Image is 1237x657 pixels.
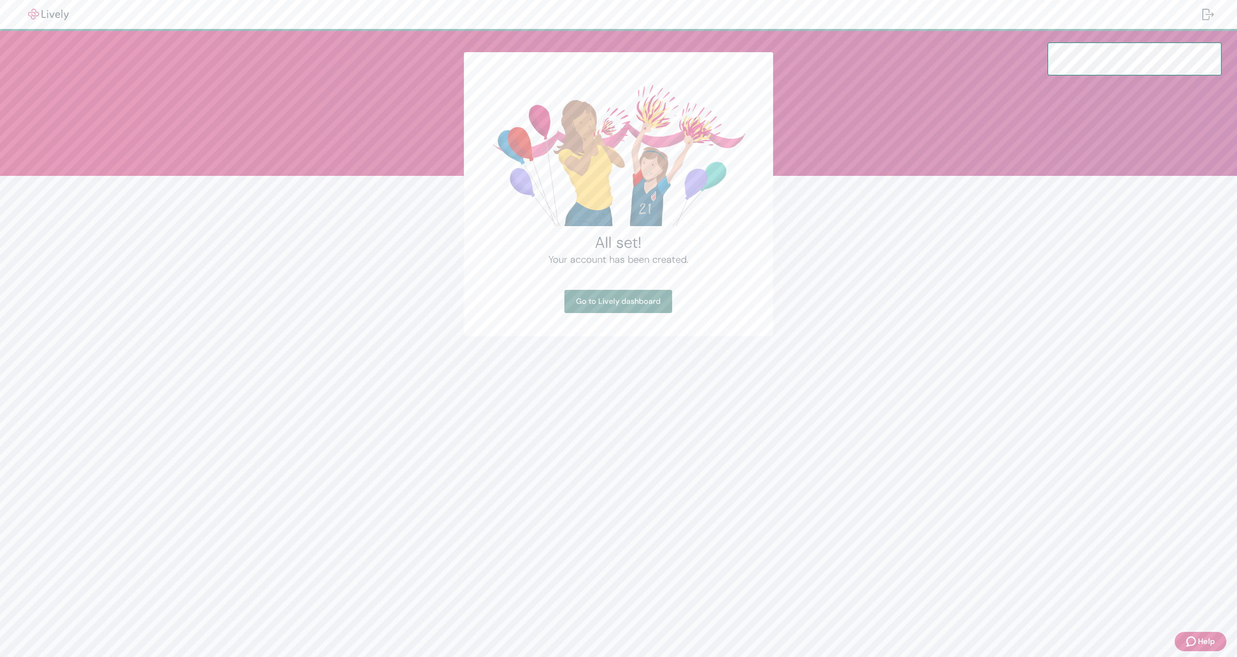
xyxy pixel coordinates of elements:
[487,252,750,267] h4: Your account has been created.
[1175,632,1226,651] button: Zendesk support iconHelp
[1186,636,1198,647] svg: Zendesk support icon
[21,9,75,20] img: Lively
[564,290,672,313] a: Go to Lively dashboard
[1198,636,1215,647] span: Help
[487,233,750,252] h2: All set!
[1194,3,1222,26] button: Log out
